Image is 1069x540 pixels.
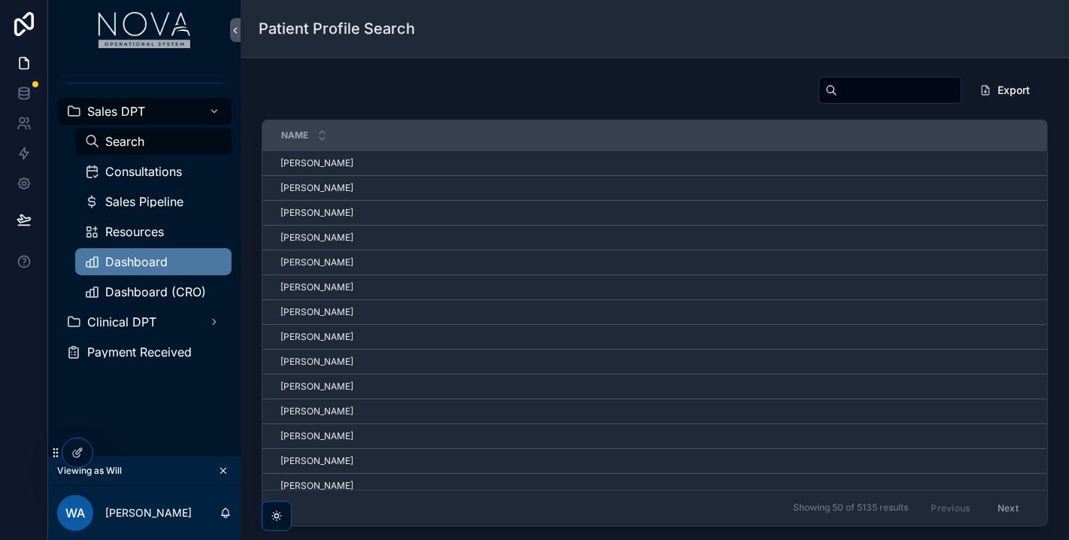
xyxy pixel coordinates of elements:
a: Sales Pipeline [75,188,232,215]
span: [PERSON_NAME] [280,182,353,194]
span: Sales Pipeline [105,196,183,208]
span: Consultations [105,165,182,177]
span: Dashboard [105,256,168,268]
a: [PERSON_NAME] [280,356,1028,368]
span: [PERSON_NAME] [280,430,353,442]
button: Export [968,77,1042,104]
a: Dashboard [75,248,232,275]
span: [PERSON_NAME] [280,281,353,293]
button: Next [987,496,1029,520]
span: Name [281,129,308,141]
a: [PERSON_NAME] [280,381,1028,393]
span: Showing 50 of 5135 results [793,502,908,514]
a: Payment Received [57,338,232,366]
span: [PERSON_NAME] [280,331,353,343]
span: [PERSON_NAME] [280,480,353,492]
span: Payment Received [87,346,192,358]
span: [PERSON_NAME] [280,306,353,318]
a: [PERSON_NAME] [280,480,1028,492]
h1: Patient Profile Search [259,18,415,39]
span: [PERSON_NAME] [280,405,353,417]
span: [PERSON_NAME] [280,356,353,368]
a: Sales DPT [57,98,232,125]
a: [PERSON_NAME] [280,455,1028,467]
span: Viewing as Will [57,465,122,477]
a: Dashboard (CRO) [75,278,232,305]
a: Clinical DPT [57,308,232,335]
span: [PERSON_NAME] [280,207,353,219]
span: Sales DPT [87,105,145,117]
span: [PERSON_NAME] [280,157,353,169]
span: WA [65,504,85,522]
span: [PERSON_NAME] [280,455,353,467]
a: [PERSON_NAME] [280,430,1028,442]
div: scrollable content [48,60,241,385]
img: App logo [98,12,191,48]
span: [PERSON_NAME] [280,256,353,268]
a: [PERSON_NAME] [280,207,1028,219]
span: Clinical DPT [87,316,156,328]
span: Dashboard (CRO) [105,286,206,298]
span: Search [105,135,144,147]
span: [PERSON_NAME] [280,232,353,244]
p: [PERSON_NAME] [105,505,192,520]
a: [PERSON_NAME] [280,405,1028,417]
a: [PERSON_NAME] [280,157,1028,169]
span: Resources [105,226,164,238]
a: Search [75,128,232,155]
a: Consultations [75,158,232,185]
a: Resources [75,218,232,245]
a: [PERSON_NAME] [280,256,1028,268]
a: [PERSON_NAME] [280,306,1028,318]
a: [PERSON_NAME] [280,182,1028,194]
a: [PERSON_NAME] [280,281,1028,293]
span: [PERSON_NAME] [280,381,353,393]
a: [PERSON_NAME] [280,331,1028,343]
a: [PERSON_NAME] [280,232,1028,244]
